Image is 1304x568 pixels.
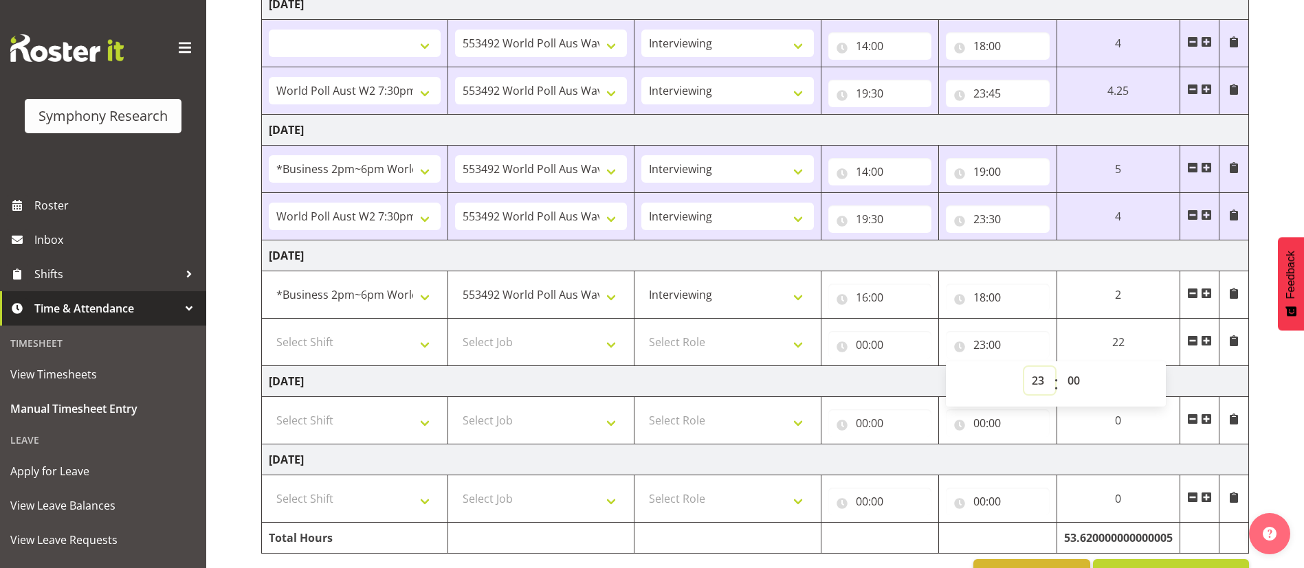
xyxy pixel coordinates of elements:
[1057,397,1180,444] td: 0
[38,106,168,126] div: Symphony Research
[946,488,1050,515] input: Click to select...
[1263,527,1277,541] img: help-xxl-2.png
[946,409,1050,437] input: Click to select...
[828,284,932,311] input: Click to select...
[946,284,1050,311] input: Click to select...
[34,195,199,216] span: Roster
[3,488,203,523] a: View Leave Balances
[1057,319,1180,366] td: 22
[828,32,932,60] input: Click to select...
[946,158,1050,185] input: Click to select...
[946,32,1050,60] input: Click to select...
[1285,251,1297,299] span: Feedback
[10,461,196,481] span: Apply for Leave
[34,298,179,319] span: Time & Attendance
[262,115,1249,146] td: [DATE]
[10,34,124,62] img: Rosterit website logo
[3,523,203,557] a: View Leave Requests
[828,331,932,359] input: Click to select...
[1278,237,1304,330] button: Feedback - Show survey
[10,364,196,385] span: View Timesheets
[3,426,203,454] div: Leave
[3,357,203,391] a: View Timesheets
[1057,193,1180,240] td: 4
[1057,523,1180,554] td: 53.620000000000005
[10,495,196,516] span: View Leave Balances
[1057,67,1180,115] td: 4.25
[262,523,448,554] td: Total Hours
[1054,367,1059,401] span: :
[10,398,196,419] span: Manual Timesheet Entry
[262,366,1249,397] td: [DATE]
[34,229,199,250] span: Inbox
[828,80,932,107] input: Click to select...
[1057,475,1180,523] td: 0
[34,264,179,284] span: Shifts
[10,530,196,550] span: View Leave Requests
[262,444,1249,475] td: [DATE]
[828,158,932,185] input: Click to select...
[1057,146,1180,193] td: 5
[3,454,203,488] a: Apply for Leave
[828,488,932,515] input: Click to select...
[946,331,1050,359] input: Click to select...
[946,80,1050,107] input: Click to select...
[828,205,932,233] input: Click to select...
[1057,271,1180,319] td: 2
[1057,20,1180,67] td: 4
[946,205,1050,233] input: Click to select...
[828,409,932,437] input: Click to select...
[262,240,1249,271] td: [DATE]
[3,329,203,357] div: Timesheet
[3,391,203,426] a: Manual Timesheet Entry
